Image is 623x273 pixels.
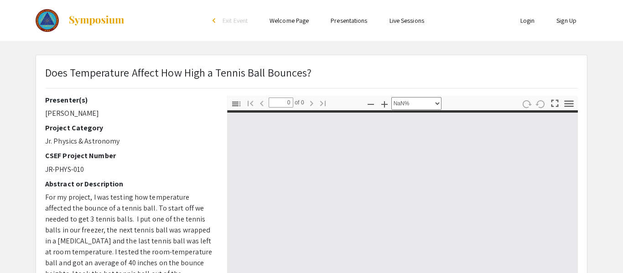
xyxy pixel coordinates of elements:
h2: Project Category [45,124,213,132]
p: JR-PHYS-010 [45,164,213,175]
button: Zoom In [377,97,392,110]
button: Switch to Presentation Mode [547,96,563,109]
div: arrow_back_ios [213,18,218,23]
h2: Abstract or Description [45,180,213,188]
button: Next Page [304,96,319,109]
button: Go to Last Page [315,96,331,109]
p: [PERSON_NAME] [45,108,213,119]
a: Presentations [331,16,367,25]
button: Rotate Counterclockwise [533,97,549,110]
button: Previous Page [254,96,270,109]
p: Does Temperature Affect How High a Tennis Ball Bounces? [45,64,312,81]
h2: CSEF Project Number [45,151,213,160]
a: Sign Up [556,16,576,25]
img: Symposium by ForagerOne [68,15,125,26]
span: of 0 [293,98,304,108]
img: The 2023 Colorado Science & Engineering Fair [36,9,59,32]
input: Page [269,98,293,108]
select: Zoom [391,97,441,110]
h2: Presenter(s) [45,96,213,104]
span: Exit Event [223,16,248,25]
a: Welcome Page [270,16,309,25]
button: Rotate Clockwise [519,97,535,110]
p: Jr. Physics & Astronomy [45,136,213,147]
a: Login [520,16,535,25]
a: Live Sessions [389,16,424,25]
button: Zoom Out [363,97,379,110]
button: Tools [561,97,577,110]
a: The 2023 Colorado Science & Engineering Fair [36,9,125,32]
button: Go to First Page [243,96,258,109]
button: Toggle Sidebar [228,97,244,110]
